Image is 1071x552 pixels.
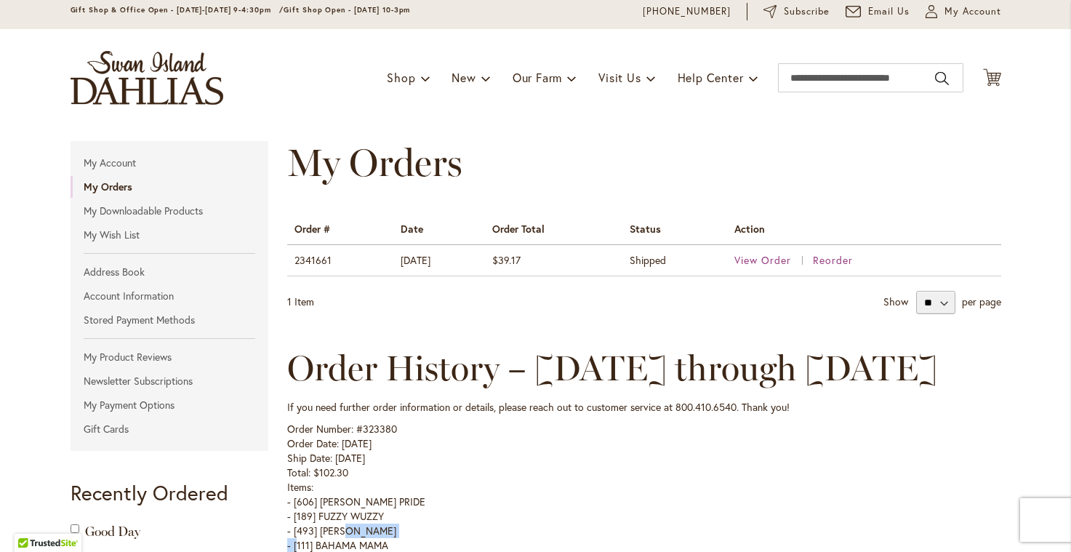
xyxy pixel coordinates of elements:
[962,295,1001,308] span: per page
[598,70,641,85] span: Visit Us
[71,418,269,440] a: Gift Cards
[71,51,223,105] a: store logo
[287,295,314,308] span: 1 Item
[71,346,269,368] a: My Product Reviews
[11,500,52,541] iframe: Launch Accessibility Center
[643,4,731,19] a: [PHONE_NUMBER]
[387,70,415,85] span: Shop
[734,253,810,267] a: View Order
[71,479,228,506] strong: Recently Ordered
[287,400,1001,415] p: If you need further order information or details, please reach out to customer service at 800.410...
[926,4,1001,19] button: My Account
[944,4,1001,19] span: My Account
[763,4,830,19] a: Subscribe
[287,214,393,244] th: Order #
[393,245,485,276] td: [DATE]
[85,524,140,540] a: Good Day
[71,5,284,15] span: Gift Shop & Office Open - [DATE]-[DATE] 9-4:30pm /
[868,4,910,19] span: Email Us
[452,70,476,85] span: New
[284,5,410,15] span: Gift Shop Open - [DATE] 10-3pm
[71,176,269,198] strong: My Orders
[513,70,562,85] span: Our Farm
[287,245,393,276] td: 2341661
[485,214,623,244] th: Order Total
[727,214,1000,244] th: Action
[492,253,521,267] span: $39.17
[71,200,269,222] a: My Downloadable Products
[71,370,269,392] a: Newsletter Subscriptions
[287,140,462,185] span: My Orders
[784,4,830,19] span: Subscribe
[813,253,853,267] a: Reorder
[846,4,910,19] a: Email Us
[678,70,744,85] span: Help Center
[622,245,727,276] td: Shipped
[734,253,791,267] span: View Order
[71,224,269,246] a: My Wish List
[883,295,908,308] strong: Show
[71,152,269,174] a: My Account
[622,214,727,244] th: Status
[287,351,1001,385] h2: Order History – [DATE] through [DATE]
[71,285,269,307] a: Account Information
[71,394,269,416] a: My Payment Options
[71,309,269,331] a: Stored Payment Methods
[71,261,269,283] a: Address Book
[393,214,485,244] th: Date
